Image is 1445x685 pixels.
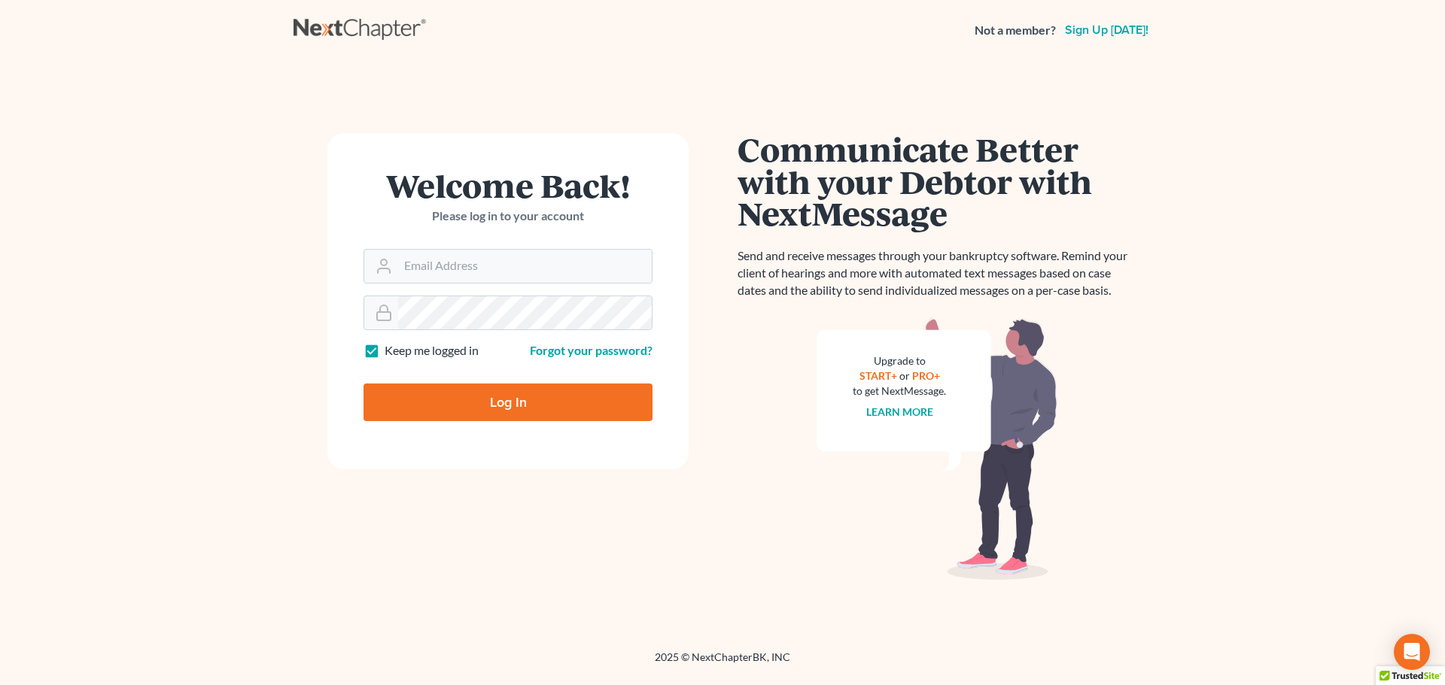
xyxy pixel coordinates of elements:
[899,369,910,382] span: or
[738,133,1136,229] h1: Communicate Better with your Debtor with NextMessage
[364,169,653,202] h1: Welcome Back!
[294,650,1151,677] div: 2025 © NextChapterBK, INC
[1062,24,1151,36] a: Sign up [DATE]!
[738,247,1136,299] p: Send and receive messages through your bankruptcy software. Remind your client of hearings and mo...
[398,250,652,283] input: Email Address
[853,353,946,368] div: Upgrade to
[975,22,1056,39] strong: Not a member?
[817,317,1057,580] img: nextmessage_bg-59042aed3d76b12b5cd301f8e5b87938c9018125f34e5fa2b7a6b67550977c72.svg
[866,405,933,418] a: Learn more
[912,369,940,382] a: PRO+
[530,343,653,357] a: Forgot your password?
[1394,634,1430,670] div: Open Intercom Messenger
[364,383,653,421] input: Log In
[859,369,897,382] a: START+
[853,383,946,399] div: to get NextMessage.
[364,208,653,225] p: Please log in to your account
[385,342,479,359] label: Keep me logged in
